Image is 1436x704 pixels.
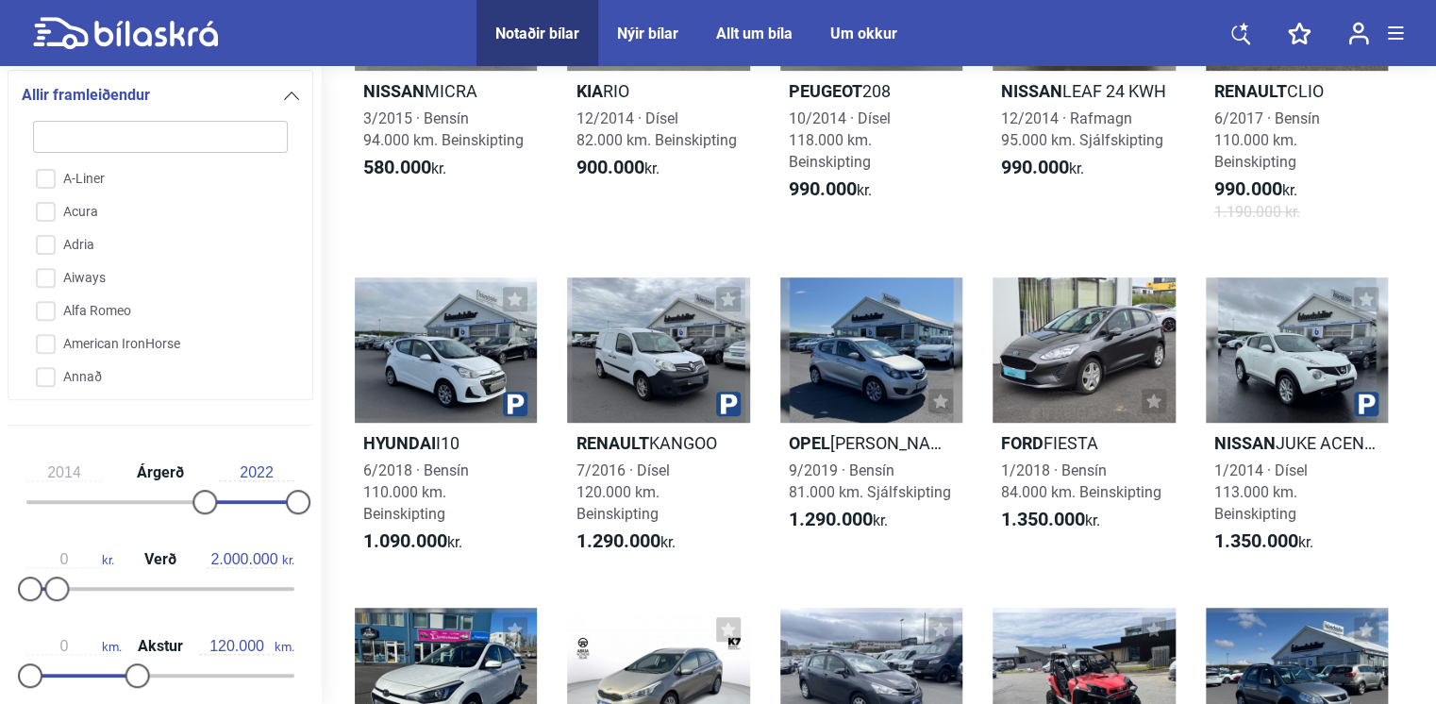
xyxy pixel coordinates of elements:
img: user-login.svg [1348,22,1369,45]
h2: 208 [780,80,962,102]
b: 1.290.000 [789,508,873,530]
h2: KANGOO [567,432,749,454]
b: Nissan [363,81,425,101]
b: Opel [789,433,830,453]
b: Ford [1001,433,1044,453]
span: 3/2015 · Bensín 94.000 km. Beinskipting [363,109,524,149]
span: kr. [1214,530,1313,553]
span: km. [199,638,294,655]
b: 1.350.000 [1001,508,1085,530]
span: kr. [363,157,446,179]
span: 10/2014 · Dísel 118.000 km. Beinskipting [789,109,891,171]
span: kr. [1001,157,1084,179]
span: 1/2014 · Dísel 113.000 km. Beinskipting [1214,461,1308,523]
span: Akstur [133,639,188,654]
b: Peugeot [789,81,862,101]
h2: I10 [355,432,537,454]
span: kr. [789,509,888,531]
span: Allir framleiðendur [22,82,150,109]
span: kr. [207,551,294,568]
span: kr. [1001,509,1100,531]
a: RenaultKANGOO7/2016 · Dísel120.000 km. Beinskipting1.290.000kr. [567,277,749,571]
span: kr. [363,530,462,553]
h2: RIO [567,80,749,102]
b: Nissan [1214,433,1276,453]
b: 1.290.000 [576,529,660,552]
span: Árgerð [132,465,189,480]
b: 990.000 [789,177,857,200]
span: 12/2014 · Dísel 82.000 km. Beinskipting [576,109,736,149]
h2: CLIO [1206,80,1388,102]
h2: FIESTA [993,432,1175,454]
h2: LEAF 24 KWH [993,80,1175,102]
span: kr. [789,178,872,201]
span: 6/2018 · Bensín 110.000 km. Beinskipting [363,461,469,523]
h2: JUKE ACENTA [1206,432,1388,454]
span: kr. [576,157,659,179]
span: 9/2019 · Bensín 81.000 km. Sjálfskipting [789,461,951,501]
a: Um okkur [830,25,897,42]
span: kr. [576,530,675,553]
span: Verð [140,552,181,567]
span: kr. [26,551,114,568]
img: parking.png [1354,392,1378,416]
b: Renault [1214,81,1287,101]
a: Nýir bílar [617,25,678,42]
h2: MICRA [355,80,537,102]
b: Kia [576,81,602,101]
span: 1.190.000 kr. [1214,201,1300,223]
span: kr. [1214,178,1297,201]
b: 900.000 [576,156,643,178]
b: Hyundai [363,433,436,453]
span: 7/2016 · Dísel 120.000 km. Beinskipting [576,461,669,523]
b: 990.000 [1001,156,1069,178]
a: Notaðir bílar [495,25,579,42]
a: NissanJUKE ACENTA1/2014 · Dísel113.000 km. Beinskipting1.350.000kr. [1206,277,1388,571]
img: parking.png [503,392,527,416]
span: 12/2014 · Rafmagn 95.000 km. Sjálfskipting [1001,109,1163,149]
a: Allt um bíla [716,25,793,42]
b: 990.000 [1214,177,1282,200]
img: parking.png [716,392,741,416]
b: Nissan [1001,81,1062,101]
a: HyundaiI106/2018 · Bensín110.000 km. Beinskipting1.090.000kr. [355,277,537,571]
b: 1.090.000 [363,529,447,552]
a: FordFIESTA1/2018 · Bensín84.000 km. Beinskipting1.350.000kr. [993,277,1175,571]
a: Opel[PERSON_NAME]9/2019 · Bensín81.000 km. Sjálfskipting1.290.000kr. [780,277,962,571]
span: 1/2018 · Bensín 84.000 km. Beinskipting [1001,461,1161,501]
b: 580.000 [363,156,431,178]
b: 1.350.000 [1214,529,1298,552]
span: km. [26,638,122,655]
span: 6/2017 · Bensín 110.000 km. Beinskipting [1214,109,1320,171]
b: Renault [576,433,648,453]
h2: [PERSON_NAME] [780,432,962,454]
